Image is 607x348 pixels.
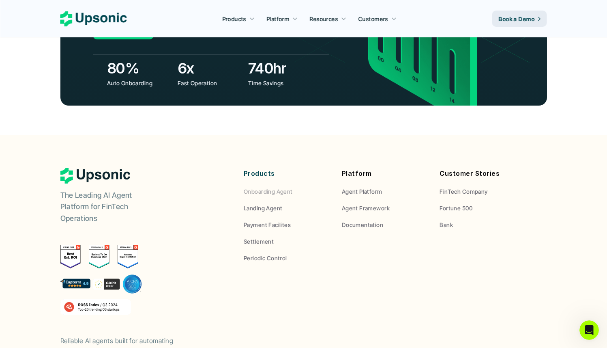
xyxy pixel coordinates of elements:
p: Products [244,168,330,179]
p: Book a Demo [499,15,535,23]
a: Products [217,11,260,26]
a: Settlement [244,237,330,246]
p: Onboarding Agent [244,187,293,196]
p: The Leading AI Agent Platform for FinTech Operations [60,190,162,225]
a: Onboarding Agent [244,187,330,196]
a: Book a Demo [492,11,547,27]
a: Periodic Control [244,254,330,262]
a: Documentation [342,220,428,229]
p: Customer Stories [440,168,525,179]
p: Documentation [342,220,383,229]
p: Platform [342,168,428,179]
h3: 80% [107,58,174,78]
p: Resources [310,15,338,23]
p: Platform [266,15,289,23]
p: Fortune 500 [440,204,472,212]
p: Products [222,15,246,23]
p: Landing Agent [244,204,282,212]
p: Bank [440,220,453,229]
p: Time Savings [248,79,313,87]
a: Landing Agent [244,204,330,212]
p: Auto Onboarding [107,79,172,87]
p: Agent Platform [342,187,382,196]
p: Periodic Control [244,254,287,262]
p: Fast Operation [178,79,242,87]
p: Settlement [244,237,274,246]
a: Payment Facilites [244,220,330,229]
p: Customers [358,15,388,23]
p: Payment Facilites [244,220,291,229]
p: Agent Framework [342,204,390,212]
iframe: Intercom live chat [579,320,599,340]
h3: 740hr [248,58,315,78]
h3: 6x [178,58,244,78]
p: FinTech Company [440,187,487,196]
